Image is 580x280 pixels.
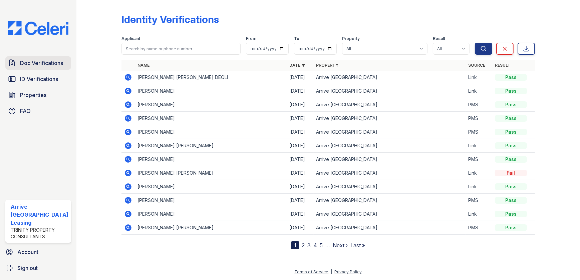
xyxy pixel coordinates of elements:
td: [PERSON_NAME] [135,125,287,139]
a: Date ▼ [290,63,306,68]
td: Arrive [GEOGRAPHIC_DATA] [314,125,466,139]
td: Link [466,84,492,98]
a: Doc Verifications [5,56,71,70]
a: FAQ [5,104,71,118]
div: Identity Verifications [121,13,219,25]
td: [PERSON_NAME] [135,98,287,112]
div: Pass [495,142,527,149]
td: PMS [466,194,492,207]
a: ID Verifications [5,72,71,86]
img: CE_Logo_Blue-a8612792a0a2168367f1c8372b55b34899dd931a85d93a1a3d3e32e68fde9ad4.png [3,21,74,35]
td: Arrive [GEOGRAPHIC_DATA] [314,71,466,84]
a: 4 [313,242,317,249]
td: Arrive [GEOGRAPHIC_DATA] [314,153,466,166]
td: [PERSON_NAME] [PERSON_NAME] DEOLI [135,71,287,84]
td: [PERSON_NAME] [135,112,287,125]
a: Next › [333,242,348,249]
a: Privacy Policy [335,269,362,274]
div: Pass [495,156,527,163]
span: Sign out [17,264,38,272]
td: [PERSON_NAME] [135,207,287,221]
td: Arrive [GEOGRAPHIC_DATA] [314,180,466,194]
div: Fail [495,170,527,176]
a: 5 [320,242,323,249]
td: [PERSON_NAME] [135,84,287,98]
td: PMS [466,153,492,166]
label: Result [433,36,445,41]
input: Search by name or phone number [121,43,241,55]
td: [DATE] [287,153,314,166]
td: [PERSON_NAME] [135,194,287,207]
span: FAQ [20,107,31,115]
td: [PERSON_NAME] [PERSON_NAME] [135,139,287,153]
a: 2 [302,242,305,249]
label: Property [342,36,360,41]
td: [PERSON_NAME] [135,153,287,166]
a: Sign out [3,261,74,275]
td: [DATE] [287,194,314,207]
span: … [325,241,330,249]
span: Account [17,248,38,256]
td: PMS [466,112,492,125]
td: [DATE] [287,207,314,221]
span: ID Verifications [20,75,58,83]
td: [PERSON_NAME] [135,180,287,194]
div: Pass [495,211,527,217]
div: | [331,269,332,274]
a: Source [468,63,485,68]
div: Pass [495,88,527,94]
td: Link [466,139,492,153]
div: Trinity Property Consultants [11,227,68,240]
a: Properties [5,88,71,102]
label: To [294,36,299,41]
td: [DATE] [287,112,314,125]
div: Pass [495,224,527,231]
a: Terms of Service [295,269,329,274]
div: Pass [495,101,527,108]
div: Pass [495,183,527,190]
td: PMS [466,98,492,112]
td: Arrive [GEOGRAPHIC_DATA] [314,207,466,221]
label: Applicant [121,36,140,41]
a: Result [495,63,511,68]
a: Last » [350,242,365,249]
td: [DATE] [287,221,314,235]
a: Account [3,245,74,259]
div: Pass [495,197,527,204]
td: Link [466,180,492,194]
div: Pass [495,115,527,122]
td: Arrive [GEOGRAPHIC_DATA] [314,98,466,112]
a: Property [316,63,339,68]
div: Arrive [GEOGRAPHIC_DATA] Leasing [11,203,68,227]
td: Arrive [GEOGRAPHIC_DATA] [314,139,466,153]
td: [DATE] [287,180,314,194]
td: [DATE] [287,71,314,84]
td: Arrive [GEOGRAPHIC_DATA] [314,84,466,98]
td: PMS [466,221,492,235]
td: Link [466,207,492,221]
td: Link [466,71,492,84]
td: Arrive [GEOGRAPHIC_DATA] [314,112,466,125]
td: [DATE] [287,98,314,112]
td: Arrive [GEOGRAPHIC_DATA] [314,166,466,180]
td: [DATE] [287,166,314,180]
td: Link [466,166,492,180]
td: [DATE] [287,84,314,98]
td: [PERSON_NAME] [PERSON_NAME] [135,221,287,235]
div: 1 [291,241,299,249]
td: Arrive [GEOGRAPHIC_DATA] [314,194,466,207]
a: Name [137,63,150,68]
td: [PERSON_NAME] [PERSON_NAME] [135,166,287,180]
td: [DATE] [287,125,314,139]
label: From [246,36,256,41]
span: Doc Verifications [20,59,63,67]
span: Properties [20,91,46,99]
a: 3 [307,242,311,249]
td: Arrive [GEOGRAPHIC_DATA] [314,221,466,235]
div: Pass [495,74,527,81]
td: [DATE] [287,139,314,153]
td: PMS [466,125,492,139]
div: Pass [495,129,527,135]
